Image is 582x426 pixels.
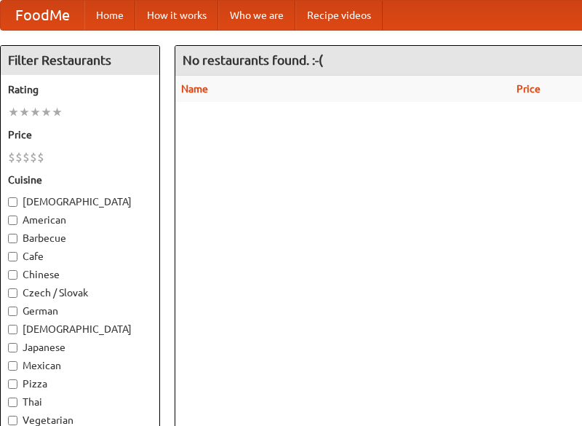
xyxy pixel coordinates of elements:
label: Czech / Slovak [8,285,152,300]
input: [DEMOGRAPHIC_DATA] [8,325,17,334]
a: Price [517,83,541,95]
input: American [8,216,17,225]
h5: Rating [8,82,152,97]
input: Thai [8,398,17,407]
h4: Filter Restaurants [1,46,159,75]
input: Mexican [8,361,17,371]
input: Czech / Slovak [8,288,17,298]
input: Chinese [8,270,17,280]
input: German [8,307,17,316]
li: ★ [8,104,19,120]
label: Mexican [8,358,152,373]
li: ★ [52,104,63,120]
li: ★ [19,104,30,120]
input: Vegetarian [8,416,17,425]
li: $ [23,149,30,165]
label: Cafe [8,249,152,264]
input: Barbecue [8,234,17,243]
label: Pizza [8,376,152,391]
input: [DEMOGRAPHIC_DATA] [8,197,17,207]
input: Cafe [8,252,17,261]
li: ★ [41,104,52,120]
label: [DEMOGRAPHIC_DATA] [8,322,152,336]
label: Chinese [8,267,152,282]
label: Japanese [8,340,152,355]
a: How it works [135,1,218,30]
ng-pluralize: No restaurants found. :-( [183,53,323,67]
label: Thai [8,395,152,409]
label: [DEMOGRAPHIC_DATA] [8,194,152,209]
a: Name [181,83,208,95]
h5: Cuisine [8,173,152,187]
li: $ [8,149,15,165]
label: Barbecue [8,231,152,245]
li: $ [30,149,37,165]
a: Who we are [218,1,295,30]
h5: Price [8,127,152,142]
li: $ [37,149,44,165]
li: ★ [30,104,41,120]
a: Recipe videos [295,1,383,30]
label: German [8,304,152,318]
input: Japanese [8,343,17,352]
label: American [8,213,152,227]
a: FoodMe [1,1,84,30]
a: Home [84,1,135,30]
li: $ [15,149,23,165]
input: Pizza [8,379,17,389]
